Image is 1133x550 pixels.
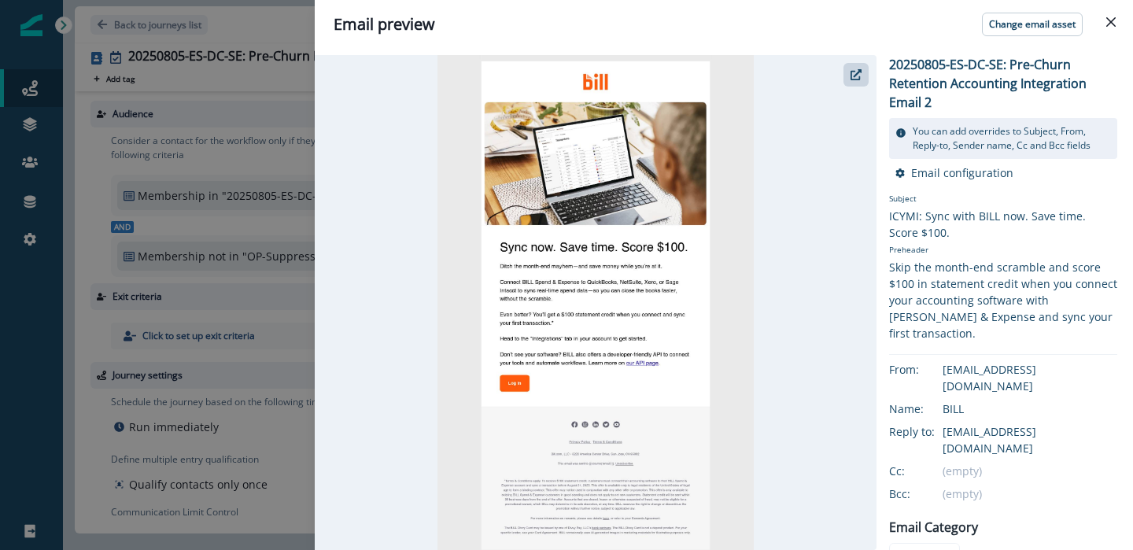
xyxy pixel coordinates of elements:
[889,193,1117,208] p: Subject
[889,259,1117,341] div: Skip the month-end scramble and score $100 in statement credit when you connect your accounting s...
[889,463,968,479] div: Cc:
[943,401,1117,417] div: BILL
[1098,9,1124,35] button: Close
[889,208,1117,241] div: ICYMI: Sync with BILL now. Save time. Score $100.
[889,55,1117,112] p: 20250805-ES-DC-SE: Pre-Churn Retention Accounting Integration Email 2
[943,361,1117,394] div: [EMAIL_ADDRESS][DOMAIN_NAME]
[943,463,1117,479] div: (empty)
[913,124,1111,153] p: You can add overrides to Subject, From, Reply-to, Sender name, Cc and Bcc fields
[889,401,968,417] div: Name:
[989,19,1076,30] p: Change email asset
[889,423,968,440] div: Reply to:
[889,485,968,502] div: Bcc:
[437,55,755,550] img: email asset unavailable
[911,165,1013,180] p: Email configuration
[943,423,1117,456] div: [EMAIL_ADDRESS][DOMAIN_NAME]
[334,13,1114,36] div: Email preview
[889,241,1117,259] p: Preheader
[889,361,968,378] div: From:
[943,485,1117,502] div: (empty)
[982,13,1083,36] button: Change email asset
[895,165,1013,180] button: Email configuration
[889,518,978,537] p: Email Category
